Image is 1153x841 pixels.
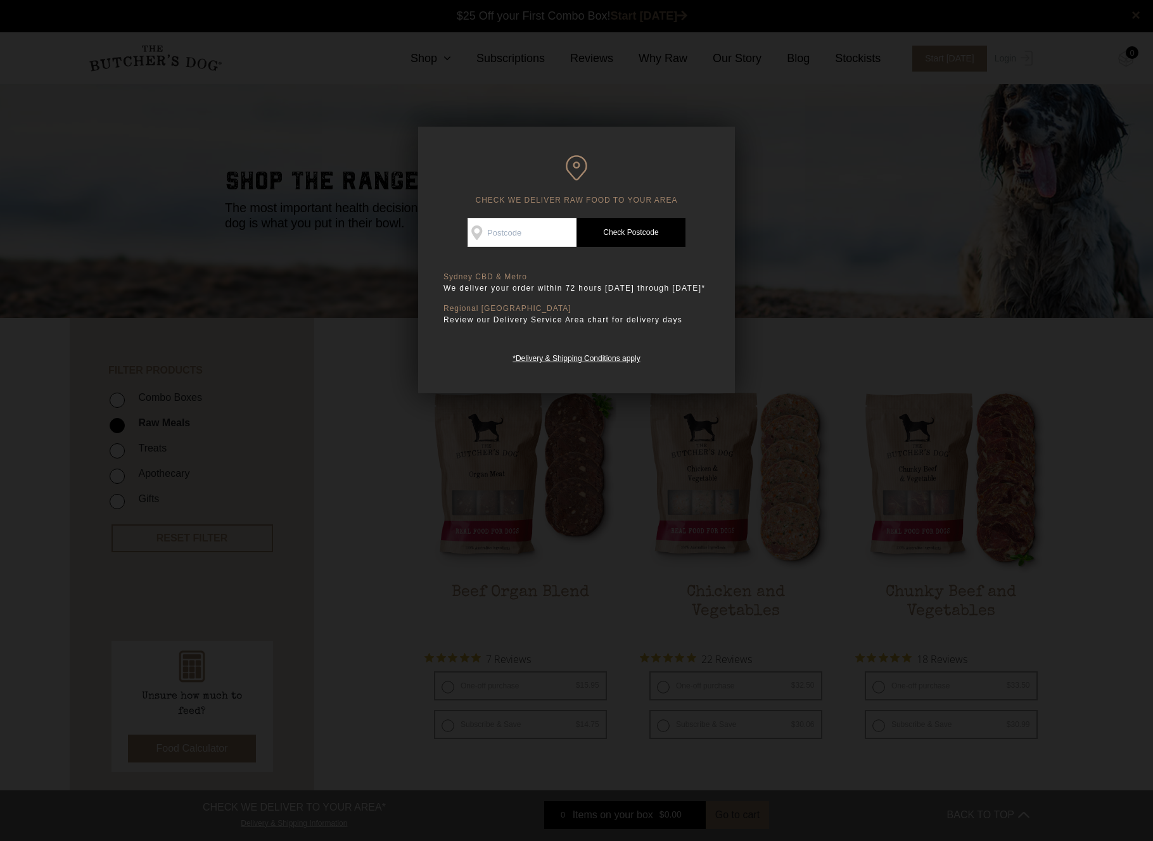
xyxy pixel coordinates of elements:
[443,155,710,205] h6: CHECK WE DELIVER RAW FOOD TO YOUR AREA
[443,313,710,326] p: Review our Delivery Service Area chart for delivery days
[443,282,710,294] p: We deliver your order within 72 hours [DATE] through [DATE]*
[576,218,685,247] a: Check Postcode
[443,304,710,313] p: Regional [GEOGRAPHIC_DATA]
[443,272,710,282] p: Sydney CBD & Metro
[468,218,576,247] input: Postcode
[513,351,640,363] a: *Delivery & Shipping Conditions apply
